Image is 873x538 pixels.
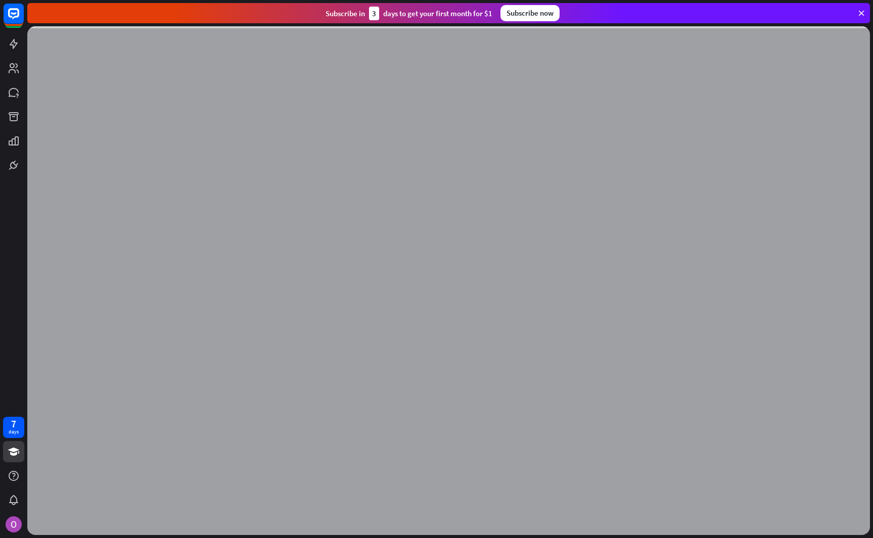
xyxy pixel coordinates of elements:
a: 7 days [3,417,24,438]
div: 7 [11,419,16,428]
div: Subscribe now [500,5,560,21]
div: Subscribe in days to get your first month for $1 [326,7,492,20]
div: days [9,428,19,435]
div: 3 [369,7,379,20]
